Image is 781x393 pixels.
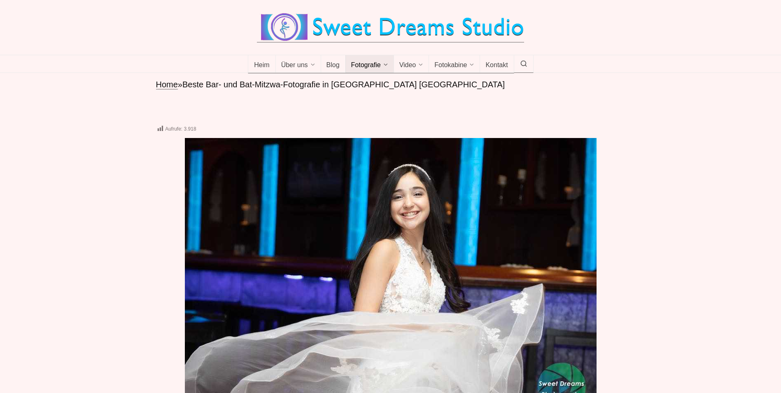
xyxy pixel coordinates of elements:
span: Heim [254,61,269,70]
a: Video [394,55,429,73]
span: Über uns [281,61,308,70]
span: Aufrufe: [165,126,182,132]
span: Fotokabine [434,61,467,70]
img: Beste Hochzeit Event Fotografie Fotostand Videografie NJ NY [257,12,524,42]
a: Home [156,80,178,89]
nav: Paniermehl [156,79,625,90]
a: Über uns [275,55,321,73]
span: 3.918 [184,126,196,132]
span: » [178,80,182,89]
a: Fotografie [345,55,394,73]
a: Heim [248,55,275,73]
span: Kontakt [485,61,508,70]
a: Blog [321,55,346,73]
span: Fotografie [351,61,381,70]
a: Kontakt [480,55,514,73]
span: Video [399,61,416,70]
span: Blog [326,61,340,70]
span: Beste Bar- und Bat-Mitzwa-Fotografie in [GEOGRAPHIC_DATA] [GEOGRAPHIC_DATA] [182,80,505,89]
a: Fotokabine [429,55,480,73]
